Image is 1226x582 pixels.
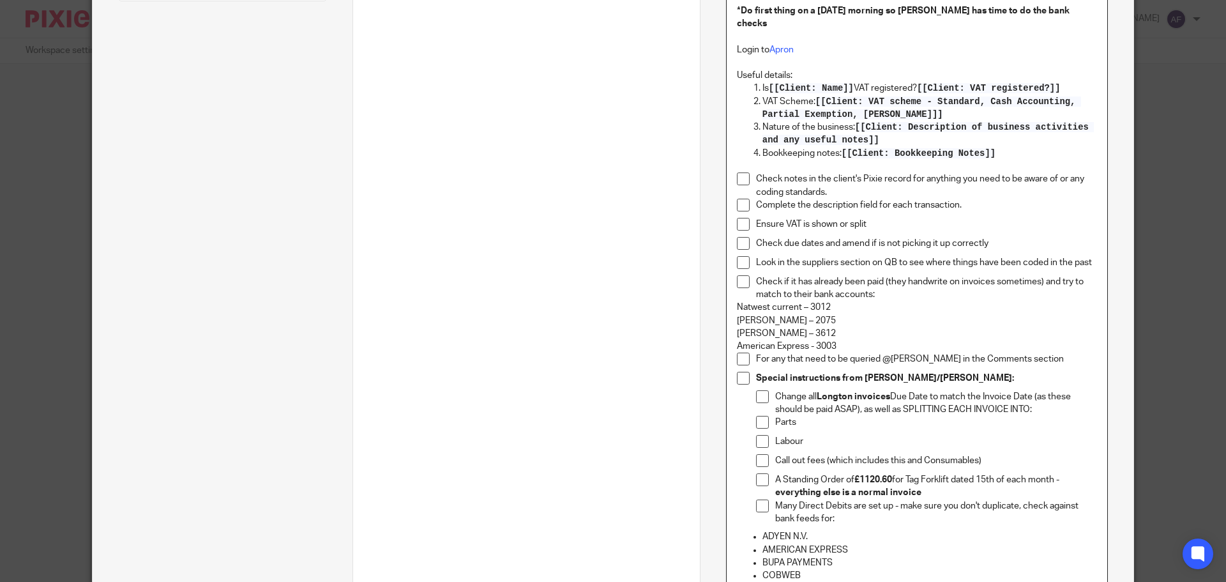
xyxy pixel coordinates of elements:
[762,121,1097,147] p: Nature of the business:
[769,45,794,54] a: Apron
[737,43,1097,56] p: Login to
[756,218,1097,231] p: Ensure VAT is shown or split
[775,454,1097,467] p: Call out fees (which includes this and Consumables)
[762,530,1097,543] p: ADYEN N.V.
[756,256,1097,269] p: Look in the suppliers section on QB to see where things have been coded in the past
[817,392,890,401] strong: Longton invoices
[775,488,921,497] strong: everything else is a normal invoice
[756,353,1097,365] p: For any that need to be queried @[PERSON_NAME] in the Comments section
[756,199,1097,211] p: Complete the description field for each transaction.
[842,148,995,158] span: [[Client: Bookkeeping Notes]]
[775,435,1097,448] p: Labour
[762,147,1097,160] p: Bookkeeping notes:
[762,95,1097,121] p: VAT Scheme:
[917,83,1061,93] span: [[Client: VAT registered?]]
[854,475,892,484] strong: £1120.60
[762,82,1097,95] p: Is VAT registered?
[756,172,1097,199] p: Check notes in the client's Pixie record for anything you need to be aware of or any coding stand...
[762,96,1081,119] span: [[Client: VAT scheme - Standard, Cash Accounting, Partial Exemption, [PERSON_NAME]]]
[775,416,1097,429] p: Parts
[756,237,1097,250] p: Check due dates and amend if is not picking it up correctly
[762,122,1094,145] span: [[Client: Description of business activities and any useful notes]]
[775,473,1097,500] p: A Standing Order of for Tag Forklift dated 15th of each month -
[737,314,1097,327] p: [PERSON_NAME] – 2075
[775,500,1097,526] p: Many Direct Debits are set up - make sure you don't duplicate, check against bank feeds for:
[737,69,1097,82] p: Useful details:
[737,327,1097,340] p: [PERSON_NAME] – 3612
[756,374,1014,383] strong: Special instructions from [PERSON_NAME]/[PERSON_NAME]:
[769,83,854,93] span: [[Client: Name]]
[737,340,1097,353] p: American Express - 3003
[762,569,1097,582] p: COBWEB
[737,6,1071,28] strong: *Do first thing on a [DATE] morning so [PERSON_NAME] has time to do the bank checks
[762,544,1097,556] p: AMERICAN EXPRESS
[737,301,1097,314] p: Natwest current – 3012
[775,390,1097,417] p: Change all Due Date to match the Invoice Date (as these should be paid ASAP), as well as SPLITTIN...
[756,275,1097,302] p: Check if it has already been paid (they handwrite on invoices sometimes) and try to match to thei...
[762,556,1097,569] p: BUPA PAYMENTS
